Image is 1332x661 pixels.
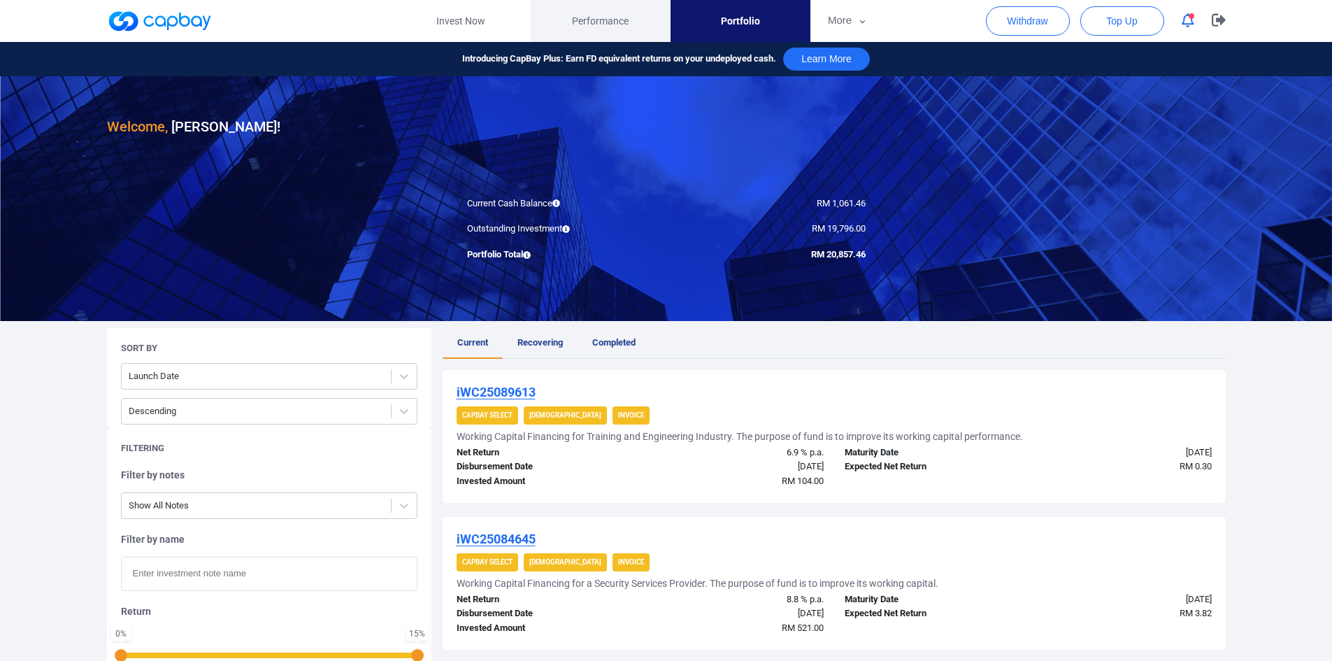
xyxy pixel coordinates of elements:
[446,606,640,621] div: Disbursement Date
[457,248,666,262] div: Portfolio Total
[640,460,834,474] div: [DATE]
[446,446,640,460] div: Net Return
[812,223,866,234] span: RM 19,796.00
[517,337,563,348] span: Recovering
[457,577,938,590] h5: Working Capital Financing for a Security Services Provider. The purpose of fund is to improve its...
[107,118,168,135] span: Welcome,
[834,446,1029,460] div: Maturity Date
[121,469,417,481] h5: Filter by notes
[121,557,417,591] input: Enter investment note name
[1180,461,1212,471] span: RM 0.30
[572,13,629,29] span: Performance
[121,605,417,618] h5: Return
[1180,608,1212,618] span: RM 3.82
[834,606,1029,621] div: Expected Net Return
[640,446,834,460] div: 6.9 % p.a.
[834,460,1029,474] div: Expected Net Return
[409,630,425,638] div: 15 %
[121,442,164,455] h5: Filtering
[782,476,824,486] span: RM 104.00
[640,592,834,607] div: 8.8 % p.a.
[446,474,640,489] div: Invested Amount
[457,532,536,546] u: iWC25084645
[457,385,536,399] u: iWC25089613
[121,342,157,355] h5: Sort By
[817,198,866,208] span: RM 1,061.46
[457,430,1023,443] h5: Working Capital Financing for Training and Engineering Industry. The purpose of fund is to improv...
[592,337,636,348] span: Completed
[446,621,640,636] div: Invested Amount
[834,592,1029,607] div: Maturity Date
[811,249,866,260] span: RM 20,857.46
[529,411,601,419] strong: [DEMOGRAPHIC_DATA]
[782,623,824,633] span: RM 521.00
[1028,446,1222,460] div: [DATE]
[457,337,488,348] span: Current
[446,460,640,474] div: Disbursement Date
[640,606,834,621] div: [DATE]
[783,48,870,71] button: Learn More
[121,533,417,546] h5: Filter by name
[107,115,280,138] h3: [PERSON_NAME] !
[457,197,666,211] div: Current Cash Balance
[529,558,601,566] strong: [DEMOGRAPHIC_DATA]
[114,630,128,638] div: 0 %
[446,592,640,607] div: Net Return
[1028,592,1222,607] div: [DATE]
[1080,6,1164,36] button: Top Up
[1106,14,1137,28] span: Top Up
[986,6,1070,36] button: Withdraw
[721,13,760,29] span: Portfolio
[462,558,513,566] strong: CapBay Select
[457,222,666,236] div: Outstanding Investment
[462,411,513,419] strong: CapBay Select
[462,52,776,66] span: Introducing CapBay Plus: Earn FD equivalent returns on your undeployed cash.
[618,411,644,419] strong: Invoice
[618,558,644,566] strong: Invoice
